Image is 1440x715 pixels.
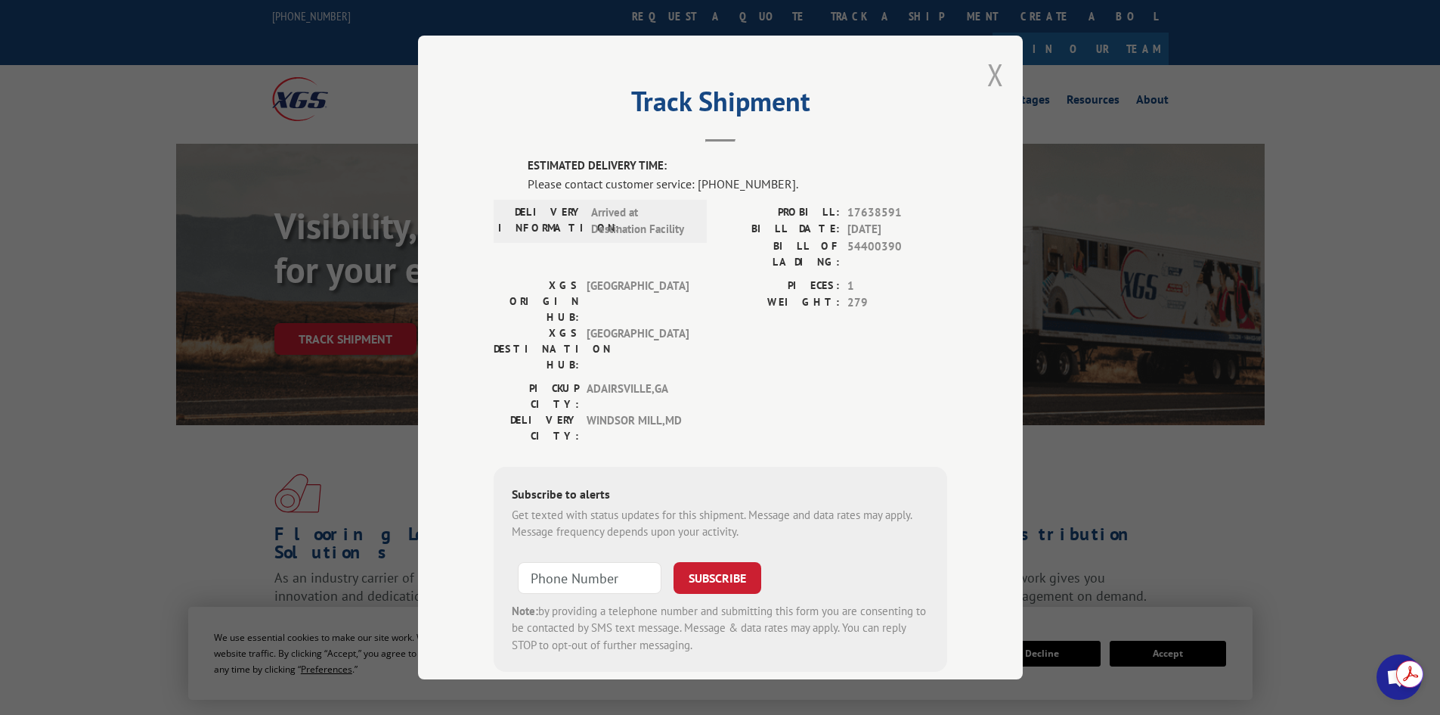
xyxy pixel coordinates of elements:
h2: Track Shipment [494,91,947,120]
label: BILL DATE: [720,221,840,238]
input: Phone Number [518,562,661,594]
label: XGS ORIGIN HUB: [494,278,579,325]
span: [GEOGRAPHIC_DATA] [587,325,689,373]
label: ESTIMATED DELIVERY TIME: [528,157,947,175]
label: BILL OF LADING: [720,238,840,270]
span: 17638591 [847,204,947,222]
label: PROBILL: [720,204,840,222]
span: 279 [847,294,947,312]
div: Subscribe to alerts [512,485,929,507]
span: 54400390 [847,238,947,270]
label: DELIVERY CITY: [494,412,579,444]
span: 1 [847,278,947,295]
span: [GEOGRAPHIC_DATA] [587,278,689,325]
button: SUBSCRIBE [674,562,761,594]
button: Close modal [987,54,1004,95]
span: WINDSOR MILL , MD [587,412,689,444]
label: XGS DESTINATION HUB: [494,325,579,373]
label: DELIVERY INFORMATION: [498,204,584,238]
div: by providing a telephone number and submitting this form you are consenting to be contacted by SM... [512,603,929,654]
label: WEIGHT: [720,294,840,312]
label: PIECES: [720,278,840,295]
div: Get texted with status updates for this shipment. Message and data rates may apply. Message frequ... [512,507,929,541]
span: ADAIRSVILLE , GA [587,381,689,412]
span: [DATE] [847,221,947,238]
div: Open chat [1377,654,1422,700]
strong: Note: [512,604,538,618]
div: Please contact customer service: [PHONE_NUMBER]. [528,175,947,193]
label: PICKUP CITY: [494,381,579,412]
span: Arrived at Destination Facility [591,204,693,238]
